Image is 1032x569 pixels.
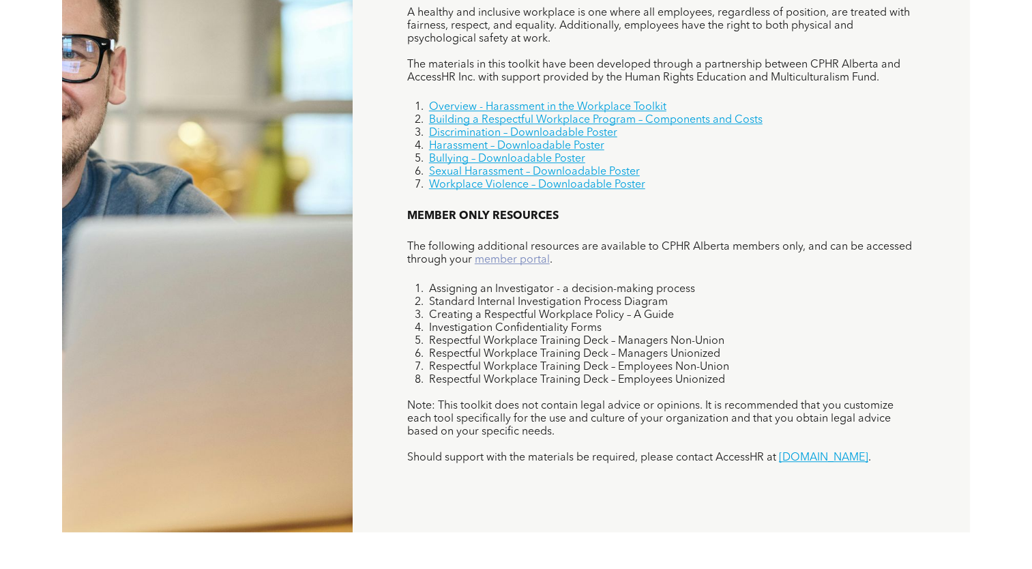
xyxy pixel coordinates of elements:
[429,362,729,373] span: Respectful Workplace Training Deck – Employees Non-Union
[429,297,668,308] span: Standard Internal Investigation Process Diagram
[429,128,617,138] a: Discrimination – Downloadable Poster
[407,242,912,265] span: The following additional resources are available to CPHR Alberta members only, and can be accesse...
[429,179,645,190] a: Workplace Violence – Downloadable Poster
[429,102,666,113] a: Overview - Harassment in the Workplace Toolkit
[429,115,763,126] a: Building a Respectful Workplace Program – Components and Costs
[429,375,725,385] span: Respectful Workplace Training Deck – Employees Unionized
[475,254,550,265] a: member portal
[550,254,552,265] span: .
[429,141,604,151] a: Harassment – Downloadable Poster
[429,310,674,321] span: Creating a Respectful Workplace Policy – A Guide
[429,154,585,164] a: Bullying – Downloadable Poster
[429,166,640,177] a: Sexual Harassment – Downloadable Poster
[407,400,894,437] span: Note: This toolkit does not contain legal advice or opinions. It is recommended that you customiz...
[407,59,900,83] span: The materials in this toolkit have been developed through a partnership between CPHR Alberta and ...
[429,336,724,347] span: Respectful Workplace Training Deck – Managers Non-Union
[868,452,871,463] span: .
[407,211,559,222] span: MEMBER ONLY RESOURCES
[429,323,602,334] span: Investigation Confidentiality Forms
[407,8,910,44] span: A healthy and inclusive workplace is one where all employees, regardless of position, are treated...
[429,284,695,295] span: Assigning an Investigator - a decision-making process
[779,452,868,463] a: [DOMAIN_NAME]
[429,349,720,360] span: Respectful Workplace Training Deck – Managers Unionized
[407,452,776,463] span: Should support with the materials be required, please contact AccessHR at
